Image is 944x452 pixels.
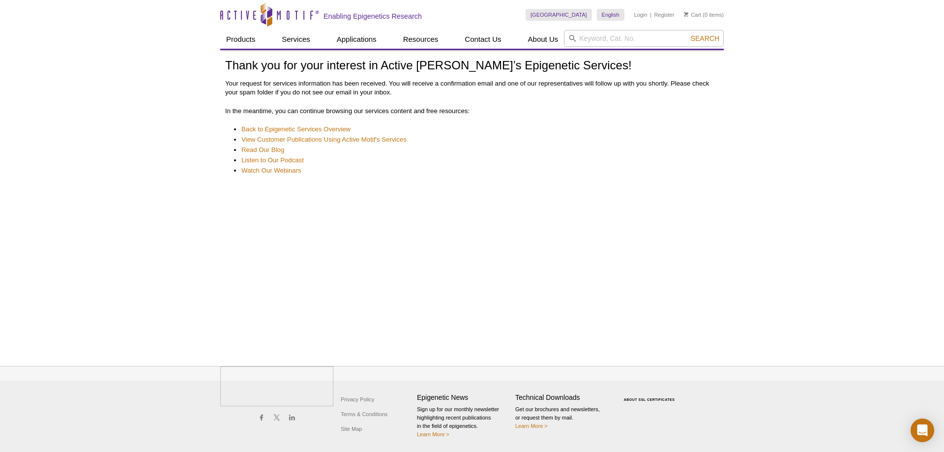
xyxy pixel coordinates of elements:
a: View Customer Publications Using Active Motif's Services [241,135,407,144]
a: English [597,9,624,21]
a: Contact Us [459,30,507,49]
a: Cart [684,11,701,18]
a: About Us [522,30,564,49]
a: Back to Epigenetic Services Overview [241,125,351,134]
span: Search [691,34,719,42]
a: Learn More > [515,423,548,429]
input: Keyword, Cat. No. [564,30,724,47]
img: Your Cart [684,12,688,17]
a: Learn More > [417,431,449,437]
li: | [650,9,651,21]
h4: Epigenetic News [417,393,510,402]
a: Resources [397,30,444,49]
a: [GEOGRAPHIC_DATA] [526,9,592,21]
a: Privacy Policy [338,392,377,407]
div: Open Intercom Messenger [911,419,934,442]
a: Register [654,11,674,18]
a: Login [634,11,648,18]
a: ABOUT SSL CERTIFICATES [624,398,675,401]
p: Your request for services information has been received. You will receive a confirmation email an... [225,79,719,97]
a: Terms & Conditions [338,407,390,422]
a: Read Our Blog [241,146,284,154]
a: Services [276,30,316,49]
p: In the meantime, you can continue browsing our services content and free resources: [225,107,719,116]
li: (0 items) [684,9,724,21]
a: Applications [331,30,383,49]
a: Products [220,30,261,49]
p: Sign up for our monthly newsletter highlighting recent publications in the field of epigenetics. [417,405,510,439]
a: Watch Our Webinars [241,166,301,175]
h2: Enabling Epigenetics Research [324,12,422,21]
a: Site Map [338,422,364,436]
h1: Thank you for your interest in Active [PERSON_NAME]’s Epigenetic Services! [225,59,719,73]
a: Listen to Our Podcast [241,156,304,165]
h4: Technical Downloads [515,393,609,402]
table: Click to Verify - This site chose Symantec SSL for secure e-commerce and confidential communicati... [614,384,687,405]
img: Active Motif, [220,366,333,406]
p: Get our brochures and newsletters, or request them by mail. [515,405,609,430]
button: Search [688,34,722,43]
